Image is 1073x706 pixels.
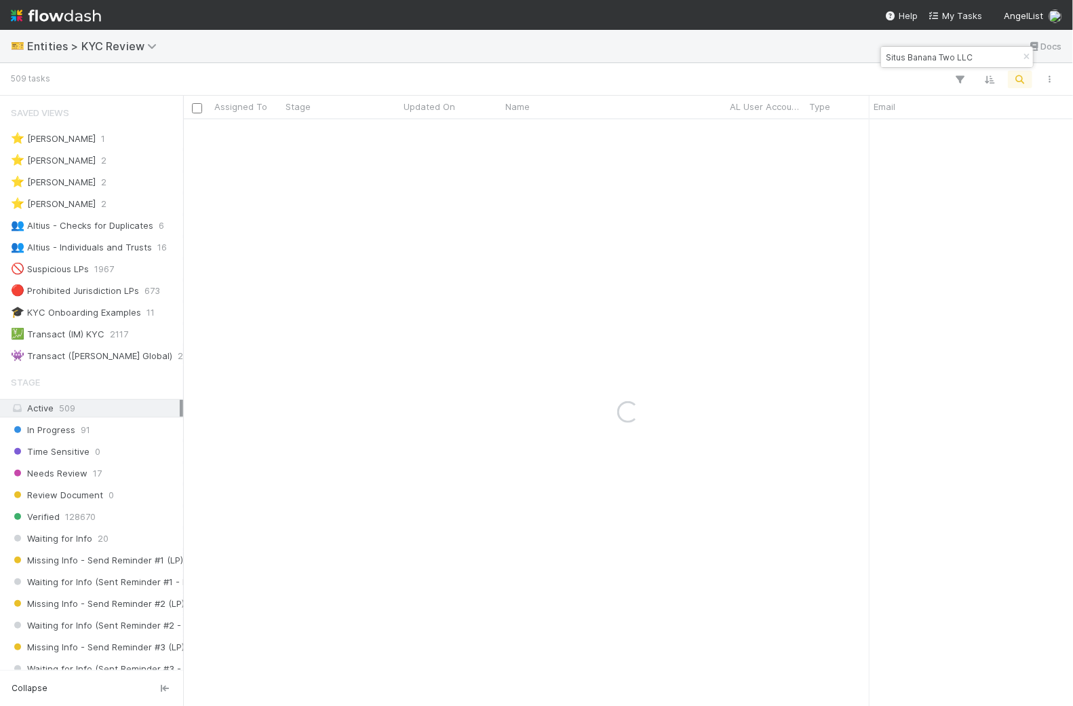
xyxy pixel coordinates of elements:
[11,369,40,396] span: Stage
[11,348,172,365] div: Transact ([PERSON_NAME] Global)
[11,198,24,209] span: ⭐
[11,152,96,169] div: [PERSON_NAME]
[93,465,102,482] span: 17
[885,9,918,22] div: Help
[110,326,128,343] span: 2117
[11,508,60,525] span: Verified
[1049,10,1062,23] img: avatar_eed832e9-978b-43e4-b51e-96e46fa5184b.png
[11,40,24,52] span: 🎫
[11,617,197,634] span: Waiting for Info (Sent Reminder #2 - LP)
[11,530,92,547] span: Waiting for Info
[1028,38,1062,54] a: Docs
[11,73,50,85] small: 509 tasks
[94,261,114,278] span: 1967
[286,100,311,113] span: Stage
[11,487,103,504] span: Review Document
[929,10,982,21] span: My Tasks
[11,306,24,318] span: 🎓
[192,103,202,113] input: Toggle All Rows Selected
[178,348,193,365] span: 201
[159,217,164,234] span: 6
[11,132,24,144] span: ⭐
[730,100,802,113] span: AL User Account Name
[11,552,183,569] span: Missing Info - Send Reminder #1 (LP)
[101,130,105,147] span: 1
[11,261,89,278] div: Suspicious LPs
[11,326,104,343] div: Transact (IM) KYC
[11,422,75,439] span: In Progress
[81,422,90,439] span: 91
[883,49,1019,65] input: Search...
[98,530,109,547] span: 20
[11,174,96,191] div: [PERSON_NAME]
[11,595,184,612] span: Missing Info - Send Reminder #2 (LP)
[809,100,830,113] span: Type
[95,443,100,460] span: 0
[11,217,153,234] div: Altius - Checks for Duplicates
[11,4,101,27] img: logo-inverted-e16ddd16eac7371096b0.svg
[157,239,167,256] span: 16
[11,176,24,187] span: ⭐
[147,304,155,321] span: 11
[65,508,96,525] span: 128670
[874,100,895,113] span: Email
[11,443,90,460] span: Time Sensitive
[59,403,75,413] span: 509
[11,219,24,231] span: 👥
[11,465,87,482] span: Needs Review
[11,130,96,147] div: [PERSON_NAME]
[11,350,24,361] span: 👾
[11,661,260,677] span: Waiting for Info (Sent Reminder #3 - LP + Engaged GP)
[11,196,96,212] div: [PERSON_NAME]
[11,99,69,126] span: Saved Views
[11,239,152,256] div: Altius - Individuals and Trusts
[1004,10,1043,21] span: AngelList
[11,639,242,656] span: Missing Info - Send Reminder #3 (LP) + Engage GP
[11,263,24,274] span: 🚫
[11,154,24,166] span: ⭐
[404,100,455,113] span: Updated On
[11,574,195,591] span: Waiting for Info (Sent Reminder #1 - LP)
[101,196,106,212] span: 2
[11,400,180,417] div: Active
[214,100,267,113] span: Assigned To
[101,174,106,191] span: 2
[11,282,139,299] div: Prohibited Jurisdiction LPs
[12,682,47,694] span: Collapse
[11,328,24,339] span: 💹
[27,39,163,53] span: Entities > KYC Review
[101,152,106,169] span: 2
[11,241,24,253] span: 👥
[505,100,530,113] span: Name
[11,284,24,296] span: 🔴
[11,304,141,321] div: KYC Onboarding Examples
[144,282,160,299] span: 673
[109,487,114,504] span: 0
